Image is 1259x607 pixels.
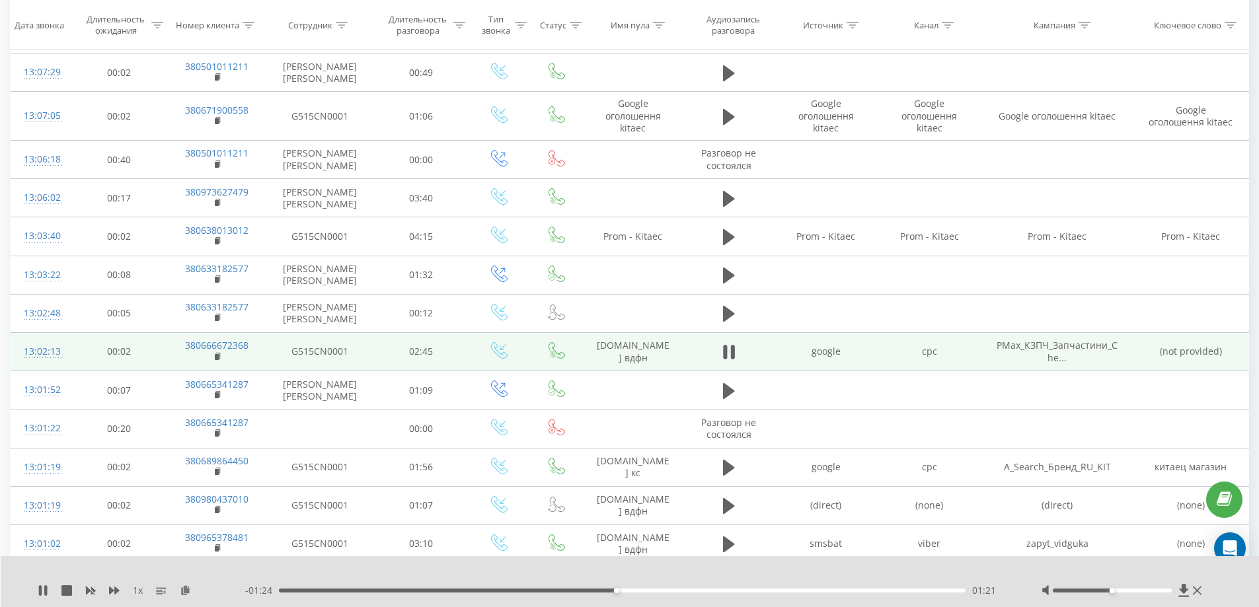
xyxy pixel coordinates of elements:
[775,486,878,524] td: (direct)
[185,224,248,236] a: 380638013012
[71,486,167,524] td: 00:02
[775,332,878,371] td: google
[373,141,469,179] td: 00:00
[878,524,981,563] td: viber
[1034,19,1075,30] div: Кампания
[584,92,683,141] td: Google оголошення kitaec
[775,448,878,486] td: google
[71,294,167,332] td: 00:05
[878,217,981,256] td: Prom - Kitaec
[266,54,373,92] td: [PERSON_NAME] [PERSON_NAME]
[373,524,469,563] td: 03:10
[71,179,167,217] td: 00:17
[185,147,248,159] a: 380501011211
[1133,217,1248,256] td: Prom - Kitaec
[24,103,58,129] div: 13:07:05
[373,486,469,524] td: 01:07
[185,186,248,198] a: 380973627479
[133,584,143,597] span: 1 x
[1154,19,1221,30] div: Ключевое слово
[185,493,248,505] a: 380980437010
[24,531,58,557] div: 13:01:02
[981,486,1133,524] td: (direct)
[185,104,248,116] a: 380671900558
[185,339,248,351] a: 380666672368
[185,262,248,275] a: 380633182577
[24,147,58,172] div: 13:06:18
[71,256,167,294] td: 00:08
[266,332,373,371] td: G515CN0001
[385,14,451,36] div: Длительность разговора
[24,59,58,85] div: 13:07:29
[266,141,373,179] td: [PERSON_NAME] [PERSON_NAME]
[373,332,469,371] td: 02:45
[373,294,469,332] td: 00:12
[373,217,469,256] td: 04:15
[373,256,469,294] td: 01:32
[701,147,756,171] span: Разговор не состоялся
[775,92,878,141] td: Google оголошення kitaec
[266,448,373,486] td: G515CN0001
[176,19,239,30] div: Номер клиента
[24,262,58,288] div: 13:03:22
[15,19,64,30] div: Дата звонка
[981,92,1133,141] td: Google оголошення kitaec
[24,223,58,249] div: 13:03:40
[1133,332,1248,371] td: (not provided)
[1133,92,1248,141] td: Google оголошення kitaec
[266,217,373,256] td: G515CN0001
[1110,588,1115,593] div: Accessibility label
[24,185,58,211] div: 13:06:02
[914,19,938,30] div: Канал
[972,584,996,597] span: 01:21
[878,448,981,486] td: cpc
[266,92,373,141] td: G515CN0001
[373,410,469,448] td: 00:00
[373,448,469,486] td: 01:56
[266,179,373,217] td: [PERSON_NAME] [PERSON_NAME]
[373,92,469,141] td: 01:06
[878,92,981,141] td: Google оголошення kitaec
[584,486,683,524] td: [DOMAIN_NAME] вдфн
[373,54,469,92] td: 00:49
[24,493,58,518] div: 13:01:19
[878,332,981,371] td: cpc
[775,524,878,563] td: smsbat
[1133,448,1248,486] td: китаец магазин
[775,217,878,256] td: Prom - Kitaec
[24,454,58,480] div: 13:01:19
[185,378,248,390] a: 380665341287
[480,14,512,36] div: Тип звонка
[878,486,981,524] td: (none)
[613,588,619,593] div: Accessibility label
[245,584,279,597] span: - 01:24
[701,416,756,441] span: Разговор не состоялся
[266,294,373,332] td: [PERSON_NAME] [PERSON_NAME]
[981,448,1133,486] td: A_Search_Бренд_RU_KIT
[981,524,1133,563] td: zapyt_vidguka
[24,377,58,403] div: 13:01:52
[71,141,167,179] td: 00:40
[185,416,248,429] a: 380665341287
[24,339,58,365] div: 13:02:13
[1214,532,1246,564] div: Open Intercom Messenger
[695,14,771,36] div: Аудиозапись разговора
[71,92,167,141] td: 00:02
[24,415,58,441] div: 13:01:22
[584,524,683,563] td: [DOMAIN_NAME] вдфн
[584,217,683,256] td: Prom - Kitaec
[71,524,167,563] td: 00:02
[981,217,1133,256] td: Prom - Kitaec
[373,371,469,410] td: 01:09
[24,301,58,326] div: 13:02:48
[288,19,332,30] div: Сотрудник
[266,524,373,563] td: G515CN0001
[611,19,650,30] div: Имя пула
[71,371,167,410] td: 00:07
[266,371,373,410] td: [PERSON_NAME] [PERSON_NAME]
[71,410,167,448] td: 00:20
[185,60,248,73] a: 380501011211
[1133,524,1248,563] td: (none)
[185,454,248,467] a: 380689864450
[71,217,167,256] td: 00:02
